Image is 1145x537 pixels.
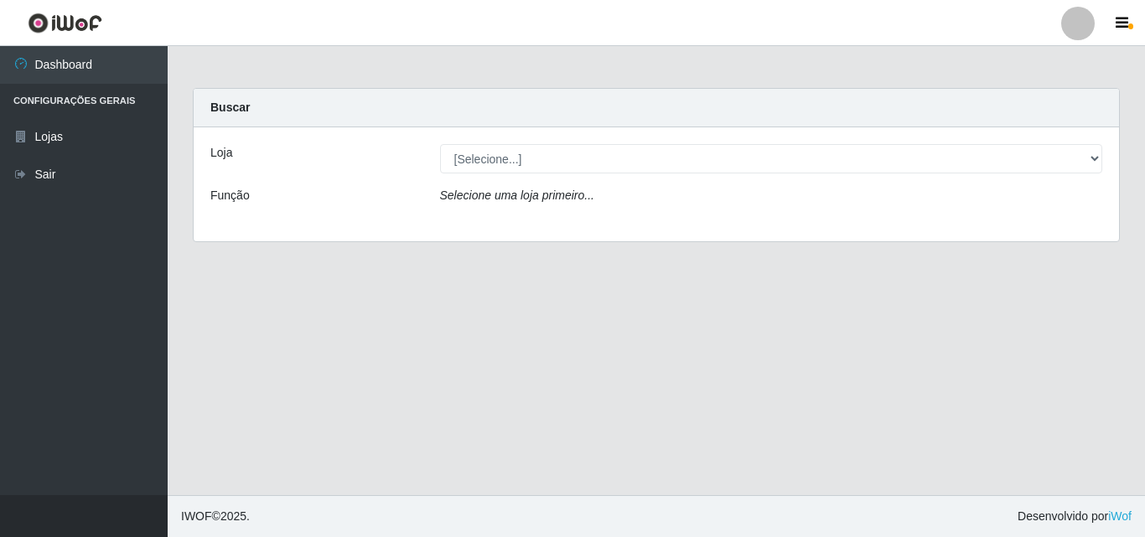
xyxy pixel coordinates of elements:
[210,101,250,114] strong: Buscar
[210,144,232,162] label: Loja
[181,509,212,523] span: IWOF
[28,13,102,34] img: CoreUI Logo
[440,188,594,202] i: Selecione uma loja primeiro...
[210,187,250,204] label: Função
[181,508,250,525] span: © 2025 .
[1108,509,1132,523] a: iWof
[1018,508,1132,525] span: Desenvolvido por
